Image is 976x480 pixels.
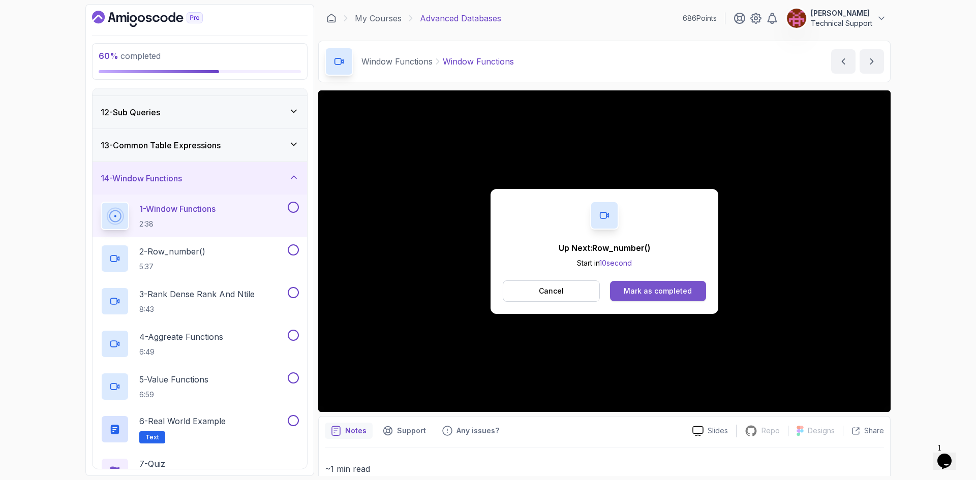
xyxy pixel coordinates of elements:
[325,423,373,439] button: notes button
[610,281,706,301] button: Mark as completed
[325,462,884,476] p: ~1 min read
[761,426,780,436] p: Repo
[377,423,432,439] button: Support button
[436,423,505,439] button: Feedback button
[139,219,216,229] p: 2:38
[139,245,205,258] p: 2 - Row_number()
[864,426,884,436] p: Share
[99,51,118,61] span: 60 %
[101,372,299,401] button: 5-Value Functions6:59
[811,18,872,28] p: Technical Support
[326,13,337,23] a: Dashboard
[139,262,205,272] p: 5:37
[93,129,307,162] button: 13-Common Table Expressions
[139,304,255,314] p: 8:43
[831,49,856,74] button: previous content
[92,11,226,27] a: Dashboard
[139,390,208,400] p: 6:59
[145,433,159,441] span: Text
[101,202,299,230] button: 1-Window Functions2:38
[101,415,299,443] button: 6-Real World ExampleText
[559,258,651,268] p: Start in
[787,9,806,28] img: user profile image
[933,439,966,470] iframe: chat widget
[101,106,160,118] h3: 12 - Sub Queries
[420,12,501,24] p: Advanced Databases
[101,287,299,315] button: 3-Rank Dense Rank And Ntile8:43
[345,426,367,436] p: Notes
[559,242,651,254] p: Up Next: Row_number()
[708,426,728,436] p: Slides
[456,426,499,436] p: Any issues?
[361,55,433,68] p: Window Functions
[811,8,872,18] p: [PERSON_NAME]
[786,8,887,28] button: user profile image[PERSON_NAME]Technical Support
[843,426,884,436] button: Share
[101,244,299,273] button: 2-Row_number()5:37
[99,51,161,61] span: completed
[318,90,891,412] iframe: 1 - Window Functions
[101,139,221,151] h3: 13 - Common Table Expressions
[101,172,182,184] h3: 14 - Window Functions
[101,330,299,358] button: 4-Aggreate Functions6:49
[139,373,208,386] p: 5 - Value Functions
[139,458,165,470] p: 7 - Quiz
[139,203,216,215] p: 1 - Window Functions
[683,13,717,23] p: 686 Points
[93,162,307,195] button: 14-Window Functions
[443,55,514,68] p: Window Functions
[503,280,600,302] button: Cancel
[139,331,223,343] p: 4 - Aggreate Functions
[93,96,307,129] button: 12-Sub Queries
[684,426,736,436] a: Slides
[808,426,835,436] p: Designs
[624,286,692,296] div: Mark as completed
[860,49,884,74] button: next content
[355,12,402,24] a: My Courses
[539,286,564,296] p: Cancel
[599,259,632,267] span: 10 second
[139,347,223,357] p: 6:49
[397,426,426,436] p: Support
[139,288,255,300] p: 3 - Rank Dense Rank And Ntile
[139,415,226,427] p: 6 - Real World Example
